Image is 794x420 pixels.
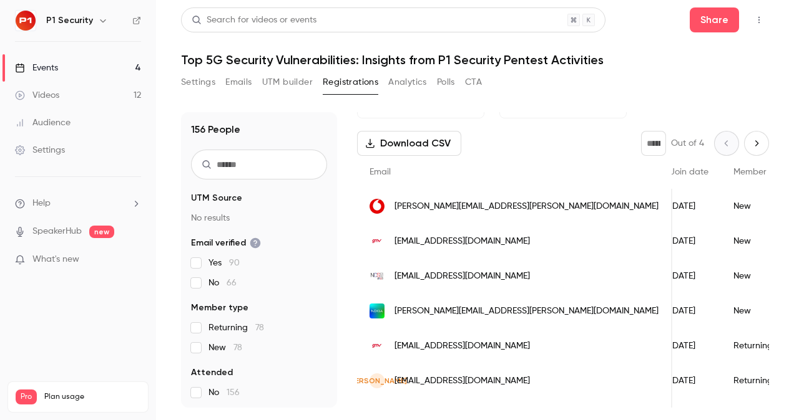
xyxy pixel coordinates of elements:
[262,72,313,92] button: UTM builder
[15,144,65,156] div: Settings
[208,277,237,289] span: No
[32,197,51,210] span: Help
[255,323,264,332] span: 78
[32,253,79,266] span: What's new
[657,328,721,363] div: [DATE]
[657,363,721,398] div: [DATE]
[225,72,252,92] button: Emails
[208,386,240,399] span: No
[191,302,248,314] span: Member type
[181,72,215,92] button: Settings
[395,270,530,283] span: [EMAIL_ADDRESS][DOMAIN_NAME]
[191,212,327,224] p: No results
[32,225,82,238] a: SpeakerHub
[744,131,769,156] button: Next page
[670,168,708,176] span: Join date
[227,279,237,287] span: 66
[370,234,385,249] img: gmv.com
[181,52,769,67] h1: Top 5G Security Vulnerabilities: Insights from P1 Security Pentest Activities
[126,254,141,265] iframe: Noticeable Trigger
[657,189,721,224] div: [DATE]
[370,338,385,353] img: gmv.com
[191,122,240,137] h1: 156 People
[395,235,530,248] span: [EMAIL_ADDRESS][DOMAIN_NAME]
[323,72,378,92] button: Registrations
[395,305,659,318] span: [PERSON_NAME][EMAIL_ADDRESS][PERSON_NAME][DOMAIN_NAME]
[657,294,721,328] div: [DATE]
[370,303,385,318] img: nokia.com
[191,366,233,379] span: Attended
[370,168,391,176] span: Email
[690,7,739,32] button: Share
[44,392,140,402] span: Plan usage
[208,341,242,354] span: New
[227,388,240,397] span: 156
[395,375,530,388] span: [EMAIL_ADDRESS][DOMAIN_NAME]
[15,62,58,74] div: Events
[16,389,37,404] span: Pro
[671,137,704,150] p: Out of 4
[657,224,721,259] div: [DATE]
[191,237,261,249] span: Email verified
[348,375,407,386] span: [PERSON_NAME]
[89,226,114,238] span: new
[657,259,721,294] div: [DATE]
[208,322,264,334] span: Returning
[395,340,530,353] span: [EMAIL_ADDRESS][DOMAIN_NAME]
[192,14,316,27] div: Search for videos or events
[15,117,71,129] div: Audience
[437,72,455,92] button: Polls
[370,199,385,214] img: vodafone.com
[15,89,59,102] div: Videos
[370,272,385,280] img: ncsa.or.th
[733,168,787,176] span: Member type
[16,11,36,31] img: P1 Security
[229,259,240,267] span: 90
[46,14,93,27] h6: P1 Security
[233,343,242,352] span: 78
[465,72,482,92] button: CTA
[388,72,427,92] button: Analytics
[15,197,141,210] li: help-dropdown-opener
[208,257,240,269] span: Yes
[357,131,461,156] button: Download CSV
[395,200,659,213] span: [PERSON_NAME][EMAIL_ADDRESS][PERSON_NAME][DOMAIN_NAME]
[191,192,242,204] span: UTM Source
